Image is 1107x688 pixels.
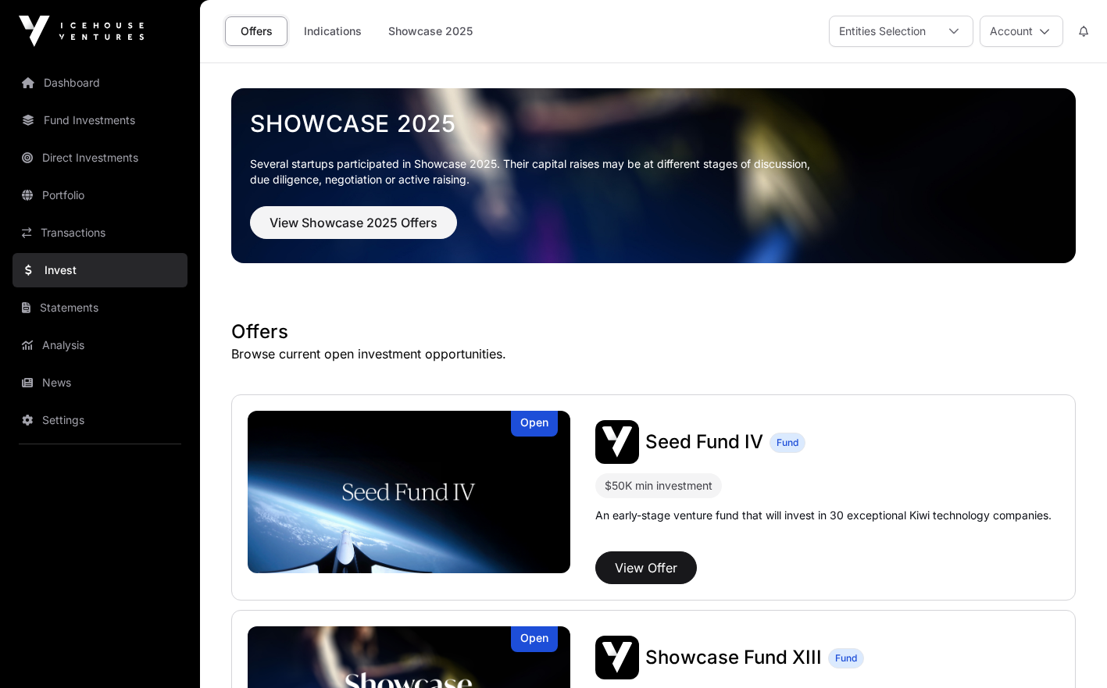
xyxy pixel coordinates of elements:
[270,213,437,232] span: View Showcase 2025 Offers
[225,16,287,46] a: Offers
[12,328,187,362] a: Analysis
[980,16,1063,47] button: Account
[835,652,857,665] span: Fund
[12,253,187,287] a: Invest
[250,156,1057,187] p: Several startups participated in Showcase 2025. Their capital raises may be at different stages o...
[12,403,187,437] a: Settings
[248,411,570,573] img: Seed Fund IV
[231,344,1076,363] p: Browse current open investment opportunities.
[595,636,639,679] img: Showcase Fund XIII
[1029,613,1107,688] iframe: Chat Widget
[12,178,187,212] a: Portfolio
[250,109,1057,137] a: Showcase 2025
[19,16,144,47] img: Icehouse Ventures Logo
[645,430,763,455] a: Seed Fund IV
[231,319,1076,344] h1: Offers
[511,411,558,437] div: Open
[378,16,483,46] a: Showcase 2025
[595,420,639,464] img: Seed Fund IV
[12,216,187,250] a: Transactions
[12,66,187,100] a: Dashboard
[12,141,187,175] a: Direct Investments
[605,476,712,495] div: $50K min investment
[645,430,763,453] span: Seed Fund IV
[595,508,1052,523] p: An early-stage venture fund that will invest in 30 exceptional Kiwi technology companies.
[12,365,187,400] a: News
[511,626,558,652] div: Open
[231,88,1076,263] img: Showcase 2025
[595,551,697,584] button: View Offer
[645,646,822,668] span: Showcase Fund XIII
[294,16,372,46] a: Indications
[777,437,798,449] span: Fund
[830,16,935,46] div: Entities Selection
[595,473,722,498] div: $50K min investment
[250,206,457,239] button: View Showcase 2025 Offers
[12,103,187,137] a: Fund Investments
[12,291,187,325] a: Statements
[250,222,457,237] a: View Showcase 2025 Offers
[248,411,570,573] a: Seed Fund IVOpen
[645,645,822,670] a: Showcase Fund XIII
